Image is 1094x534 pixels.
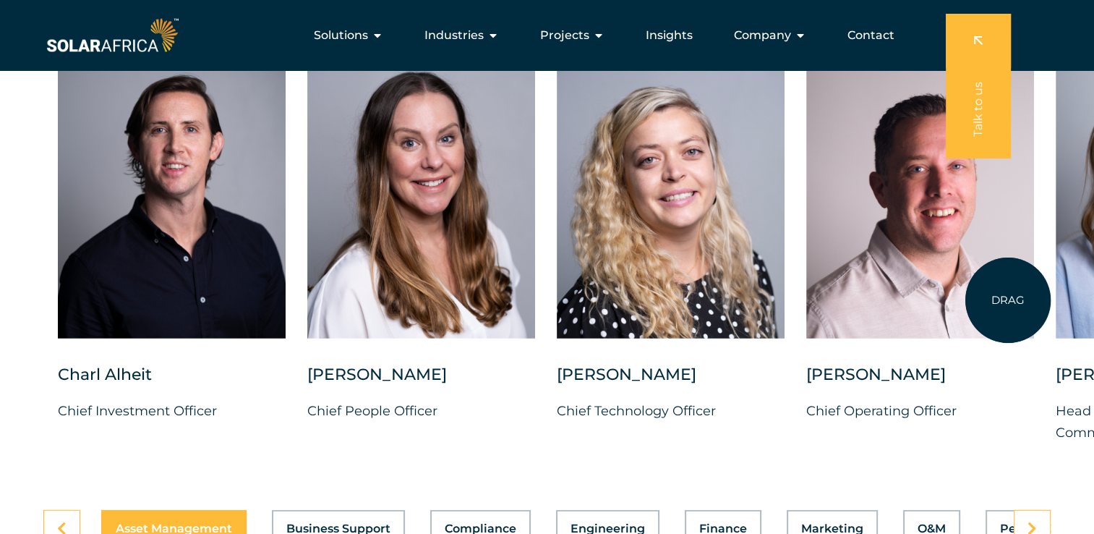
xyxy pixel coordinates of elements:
[307,400,535,422] p: Chief People Officer
[557,400,785,422] p: Chief Technology Officer
[557,364,785,400] div: [PERSON_NAME]
[58,400,286,422] p: Chief Investment Officer
[181,21,906,50] nav: Menu
[806,400,1034,422] p: Chief Operating Officer
[181,21,906,50] div: Menu Toggle
[314,27,368,44] span: Solutions
[806,364,1034,400] div: [PERSON_NAME]
[847,27,894,44] a: Contact
[58,364,286,400] div: Charl Alheit
[307,364,535,400] div: [PERSON_NAME]
[424,27,484,44] span: Industries
[540,27,589,44] span: Projects
[734,27,791,44] span: Company
[646,27,693,44] a: Insights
